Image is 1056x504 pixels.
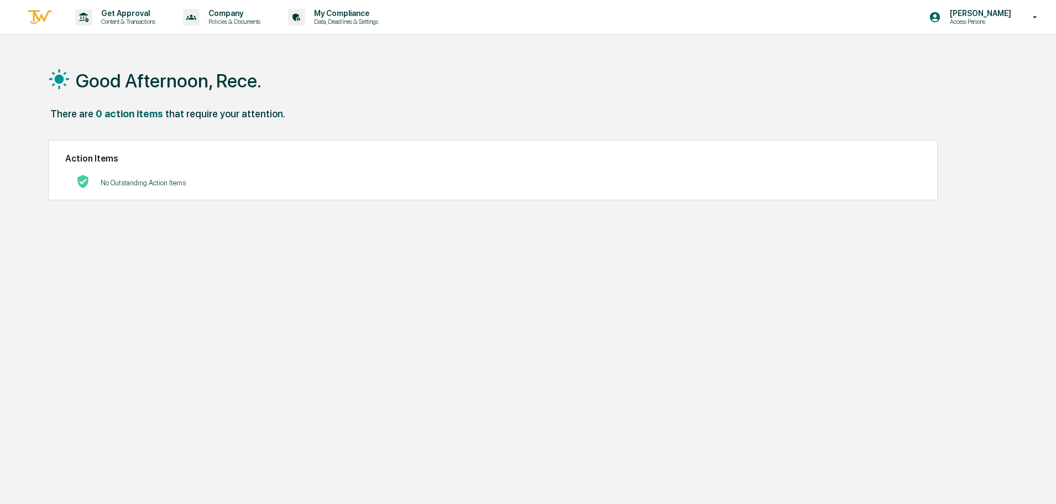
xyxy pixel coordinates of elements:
p: Data, Deadlines & Settings [305,18,384,25]
p: Get Approval [92,9,161,18]
img: No Actions logo [76,175,90,188]
p: Content & Transactions [92,18,161,25]
img: logo [27,8,53,27]
div: There are [50,108,93,119]
p: No Outstanding Action Items [101,179,186,187]
p: Company [200,9,266,18]
h2: Action Items [65,153,921,164]
h1: Good Afternoon, Rece. [76,70,262,92]
p: Policies & Documents [200,18,266,25]
p: My Compliance [305,9,384,18]
p: Access Persons [941,18,1017,25]
p: [PERSON_NAME] [941,9,1017,18]
div: that require your attention. [165,108,285,119]
div: 0 action items [96,108,163,119]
